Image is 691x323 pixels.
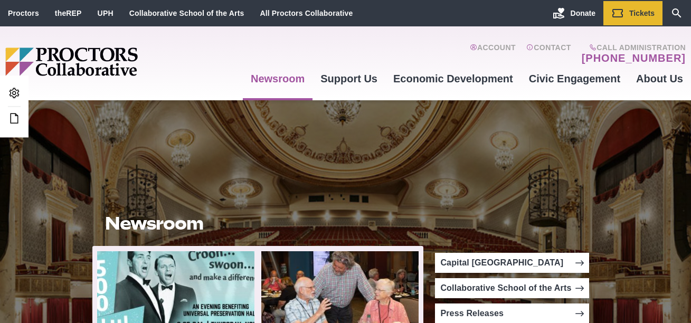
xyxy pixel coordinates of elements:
a: theREP [55,9,82,17]
a: [PHONE_NUMBER] [582,52,686,64]
a: Capital [GEOGRAPHIC_DATA] [435,253,589,273]
a: Edit this Post/Page [5,109,23,129]
a: Admin Area [5,84,23,103]
a: Civic Engagement [521,64,628,93]
a: Proctors [8,9,39,17]
a: About Us [628,64,691,93]
a: All Proctors Collaborative [260,9,353,17]
a: Donate [545,1,603,25]
a: Newsroom [243,64,313,93]
span: Tickets [629,9,655,17]
a: UPH [98,9,113,17]
a: Support Us [313,64,385,93]
a: Contact [526,43,571,64]
span: Call Administration [579,43,686,52]
a: Account [470,43,516,64]
a: Tickets [603,1,662,25]
img: Proctors logo [5,47,219,76]
a: Collaborative School of the Arts [129,9,244,17]
span: Donate [571,9,595,17]
a: Collaborative School of the Arts [435,278,589,298]
a: Economic Development [385,64,521,93]
h1: Newsroom [105,213,411,233]
a: Search [662,1,691,25]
